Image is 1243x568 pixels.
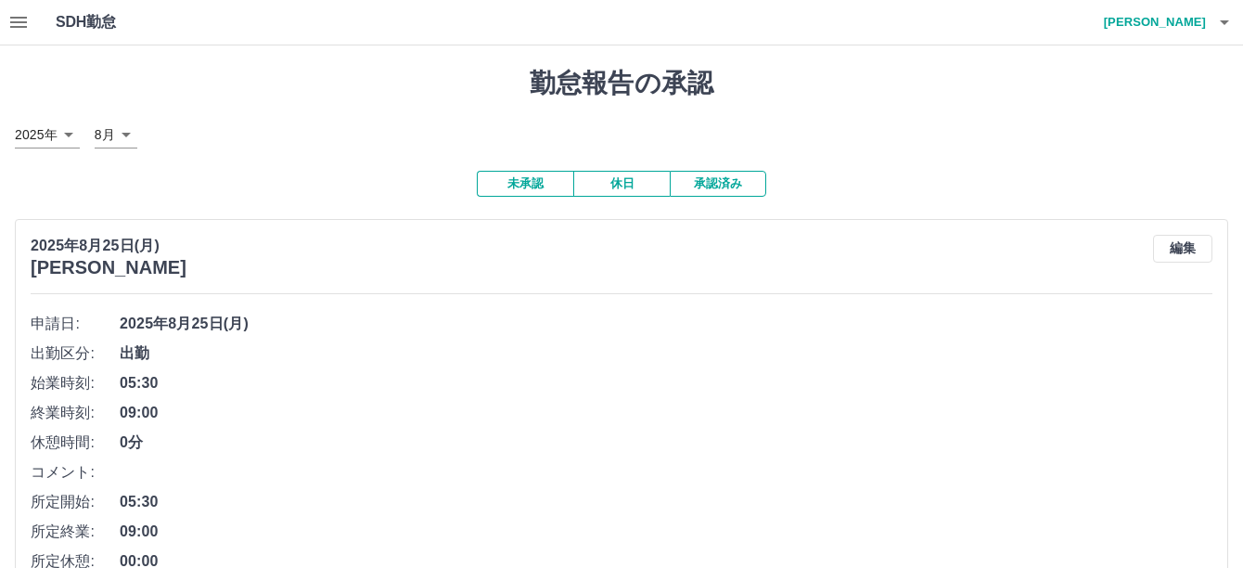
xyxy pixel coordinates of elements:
h1: 勤怠報告の承認 [15,68,1228,99]
span: 出勤区分: [31,342,120,365]
p: 2025年8月25日(月) [31,235,186,257]
span: 所定終業: [31,521,120,543]
span: 休憩時間: [31,432,120,454]
span: 始業時刻: [31,372,120,394]
button: 編集 [1153,235,1212,263]
button: 休日 [573,171,670,197]
span: 終業時刻: [31,402,120,424]
span: 申請日: [31,313,120,335]
span: 0分 [120,432,1212,454]
button: 承認済み [670,171,766,197]
span: 05:30 [120,372,1212,394]
span: コメント: [31,461,120,484]
span: 所定開始: [31,491,120,513]
span: 出勤 [120,342,1212,365]
span: 09:00 [120,402,1212,424]
h3: [PERSON_NAME] [31,257,186,278]
span: 2025年8月25日(月) [120,313,1212,335]
span: 05:30 [120,491,1212,513]
span: 09:00 [120,521,1212,543]
button: 未承認 [477,171,573,197]
div: 8月 [95,122,137,148]
div: 2025年 [15,122,80,148]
